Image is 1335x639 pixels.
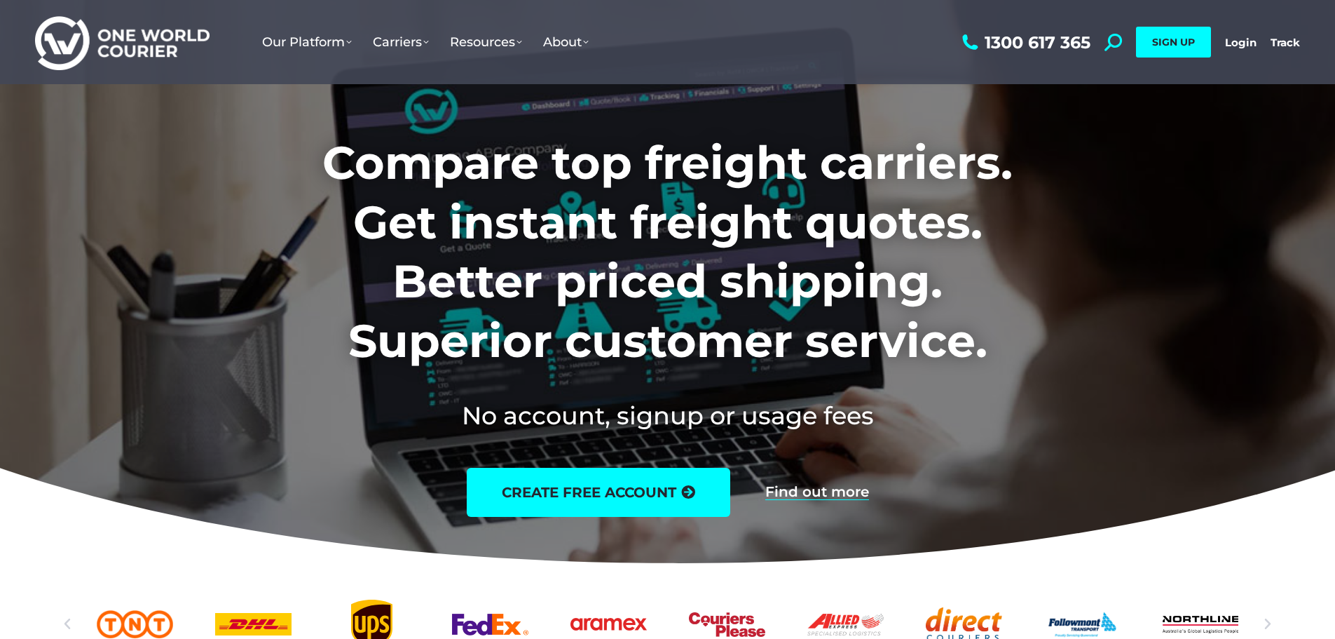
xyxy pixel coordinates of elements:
h1: Compare top freight carriers. Get instant freight quotes. Better priced shipping. Superior custom... [230,133,1105,370]
span: About [543,34,589,50]
a: Our Platform [252,20,362,64]
span: Our Platform [262,34,352,50]
a: Find out more [765,485,869,500]
img: One World Courier [35,14,210,71]
span: Resources [450,34,522,50]
a: Track [1271,36,1300,49]
span: SIGN UP [1152,36,1195,48]
a: SIGN UP [1136,27,1211,58]
a: Carriers [362,20,439,64]
a: Login [1225,36,1257,49]
span: Carriers [373,34,429,50]
a: 1300 617 365 [959,34,1090,51]
a: About [533,20,599,64]
h2: No account, signup or usage fees [230,398,1105,433]
a: create free account [467,468,730,517]
a: Resources [439,20,533,64]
